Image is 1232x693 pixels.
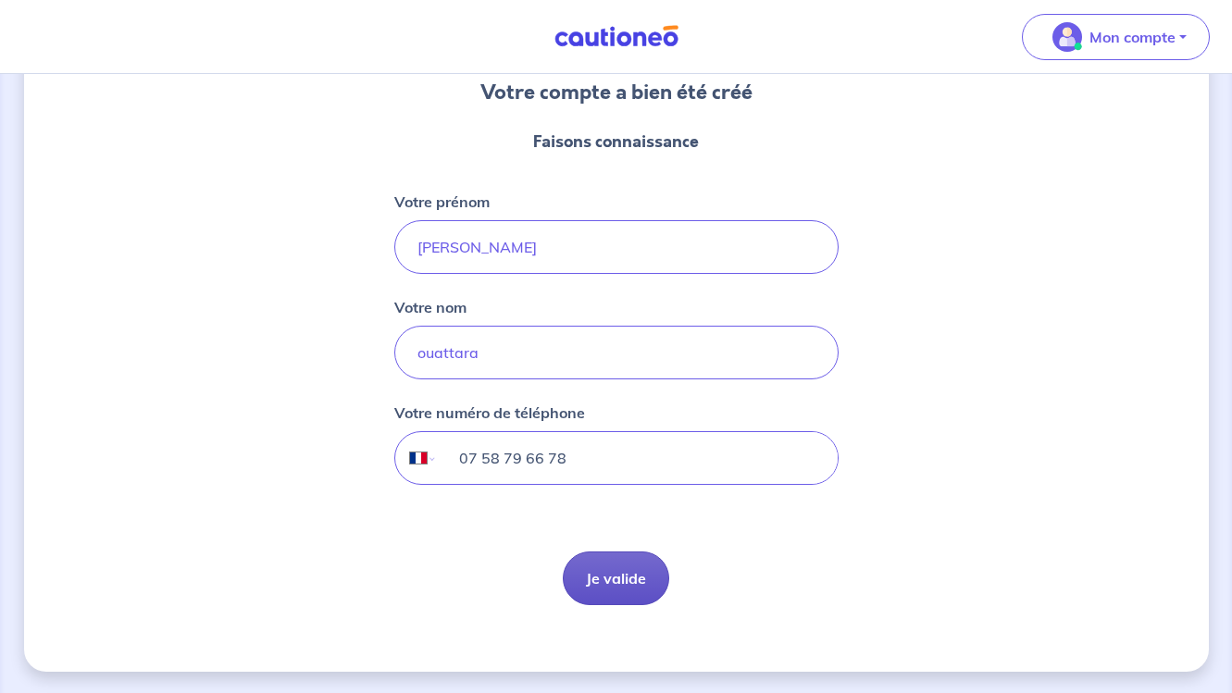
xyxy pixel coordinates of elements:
[1052,22,1082,52] img: illu_account_valid_menu.svg
[394,402,585,424] p: Votre numéro de téléphone
[547,25,686,48] img: Cautioneo
[1022,14,1210,60] button: illu_account_valid_menu.svgMon compte
[394,326,839,379] input: Doe
[563,551,669,605] button: Je valide
[1089,26,1176,48] p: Mon compte
[533,130,699,154] p: Faisons connaissance
[394,296,467,318] p: Votre nom
[394,220,839,274] input: John
[394,191,490,213] p: Votre prénom
[480,78,753,107] h3: Votre compte a bien été créé
[437,432,837,484] input: 06 34 34 34 34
